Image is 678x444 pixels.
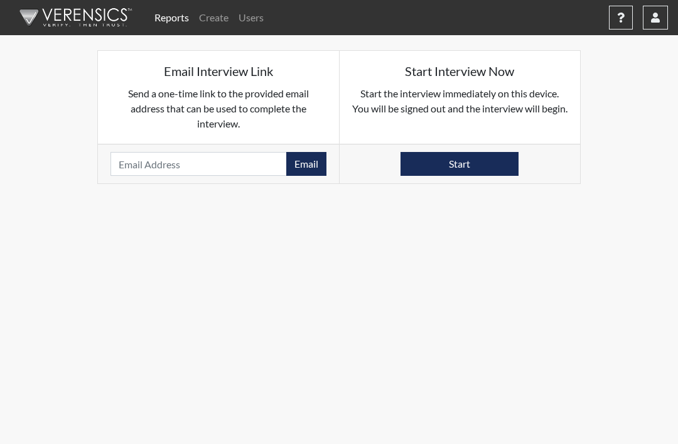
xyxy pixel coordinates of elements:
[401,152,519,176] button: Start
[110,152,287,176] input: Email Address
[234,5,269,30] a: Users
[194,5,234,30] a: Create
[352,63,568,79] h5: Start Interview Now
[352,86,568,116] p: Start the interview immediately on this device. You will be signed out and the interview will begin.
[149,5,194,30] a: Reports
[110,86,326,131] p: Send a one-time link to the provided email address that can be used to complete the interview.
[286,152,326,176] button: Email
[110,63,326,79] h5: Email Interview Link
